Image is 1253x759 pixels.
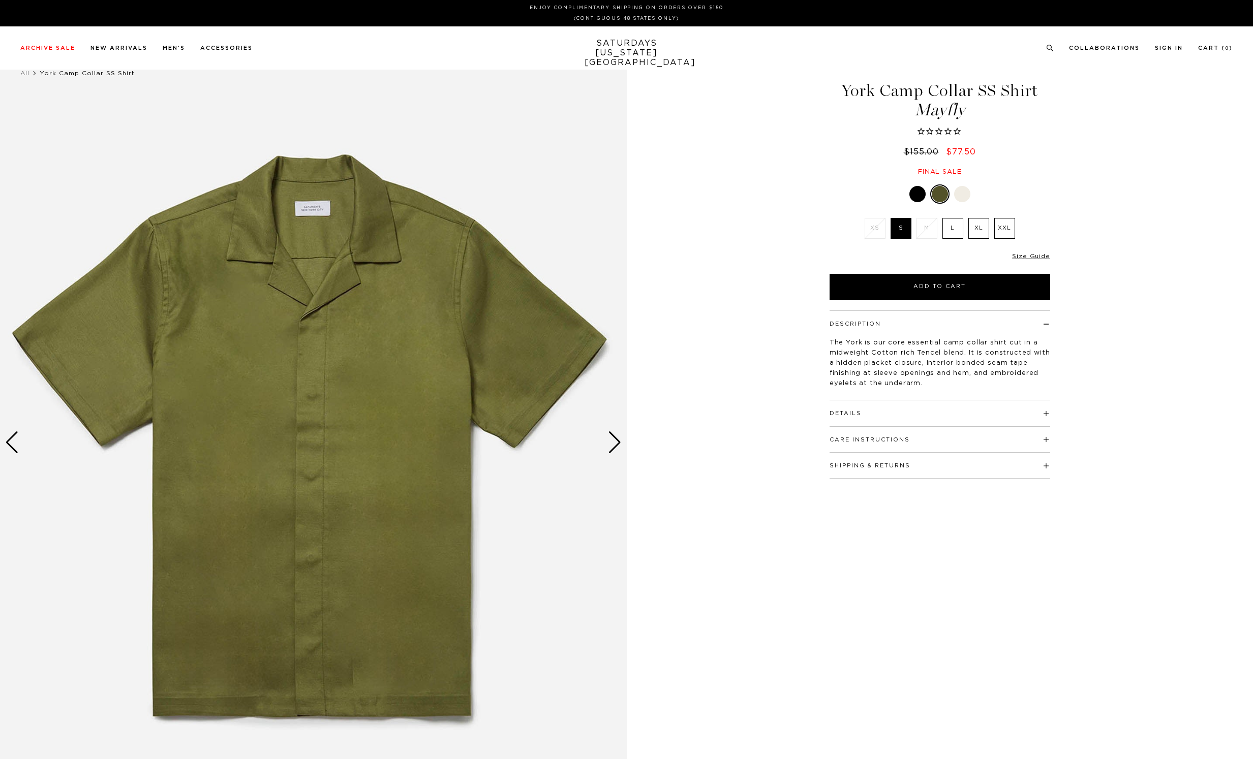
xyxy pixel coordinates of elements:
span: Rated 0.0 out of 5 stars 0 reviews [828,126,1052,138]
small: 0 [1225,46,1229,51]
a: Archive Sale [20,45,75,51]
a: SATURDAYS[US_STATE][GEOGRAPHIC_DATA] [585,39,668,68]
a: Size Guide [1012,253,1050,259]
label: L [942,218,963,239]
a: Collaborations [1069,45,1140,51]
div: Final sale [828,168,1052,176]
span: Mayfly [828,102,1052,118]
button: Care Instructions [830,437,910,442]
label: S [891,218,911,239]
a: Accessories [200,45,253,51]
span: $77.50 [946,148,976,156]
a: New Arrivals [90,45,147,51]
p: Enjoy Complimentary Shipping on Orders Over $150 [24,4,1229,12]
span: York Camp Collar SS Shirt [40,70,135,76]
label: XXL [994,218,1015,239]
button: Add to Cart [830,274,1050,300]
p: The York is our core essential camp collar shirt cut in a midweight Cotton rich Tencel blend. It ... [830,338,1050,389]
div: Previous slide [5,431,19,454]
del: $155.00 [904,148,943,156]
button: Details [830,410,862,416]
button: Description [830,321,881,327]
label: XL [968,218,989,239]
div: Next slide [608,431,622,454]
p: (Contiguous 48 States Only) [24,15,1229,22]
a: All [20,70,29,76]
h1: York Camp Collar SS Shirt [828,82,1052,118]
a: Men's [163,45,185,51]
a: Cart (0) [1198,45,1233,51]
button: Shipping & Returns [830,463,910,468]
a: Sign In [1155,45,1183,51]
